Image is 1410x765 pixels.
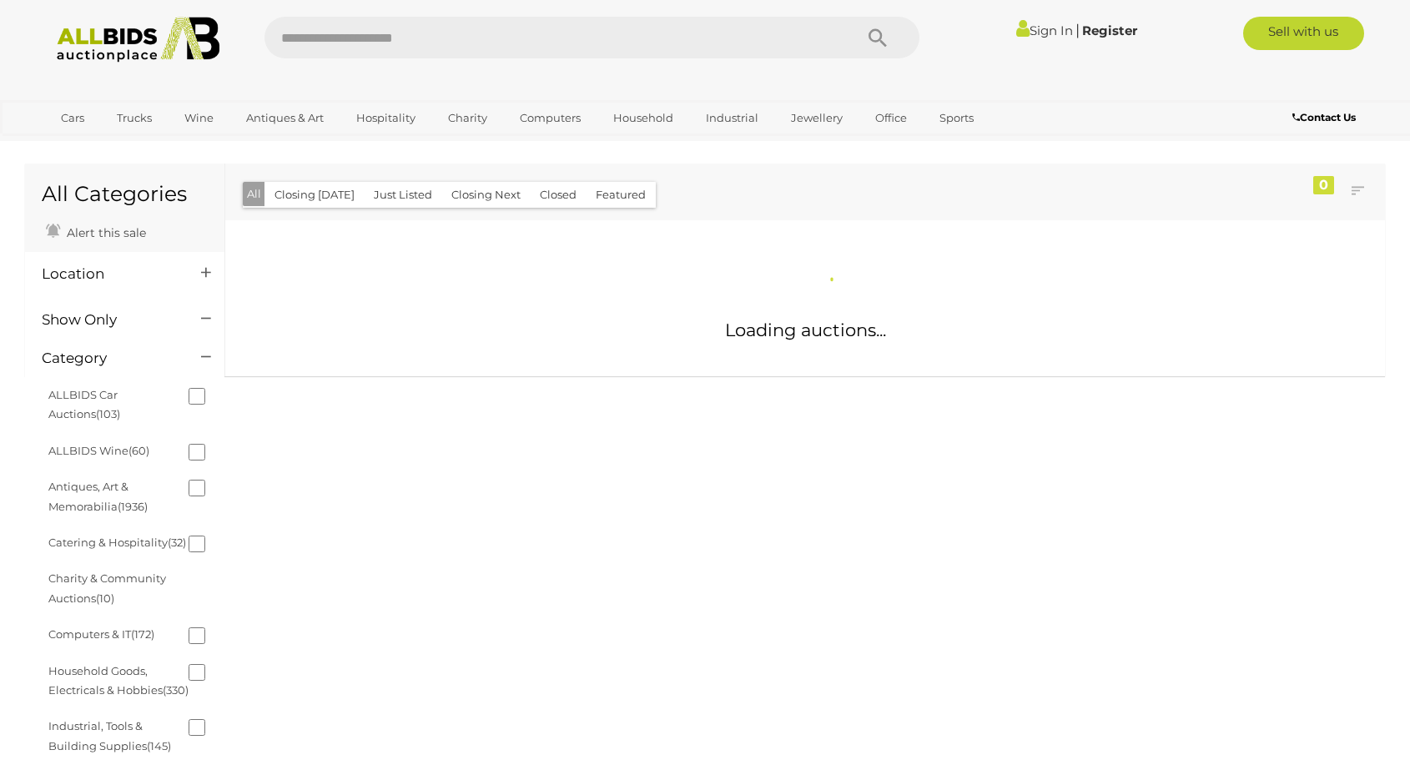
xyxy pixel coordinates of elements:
[264,182,365,208] button: Closing [DATE]
[725,320,886,340] span: Loading auctions...
[42,219,150,244] a: Alert this sale
[48,571,166,604] a: Charity & Community Auctions(10)
[48,480,148,512] a: Antiques, Art & Memorabilia(1936)
[1016,23,1073,38] a: Sign In
[128,444,149,457] span: (60)
[42,350,176,366] h4: Category
[509,104,592,132] a: Computers
[48,444,149,457] a: ALLBIDS Wine(60)
[929,104,984,132] a: Sports
[48,719,171,752] a: Industrial, Tools & Building Supplies(145)
[1075,21,1080,39] span: |
[602,104,684,132] a: Household
[131,627,154,641] span: (172)
[168,536,186,549] span: (32)
[441,182,531,208] button: Closing Next
[780,104,854,132] a: Jewellery
[48,536,186,549] a: Catering & Hospitality(32)
[345,104,426,132] a: Hospitality
[48,388,120,420] a: ALLBIDS Car Auctions(103)
[96,407,120,420] span: (103)
[1313,176,1334,194] div: 0
[235,104,335,132] a: Antiques & Art
[48,17,229,63] img: Allbids.com.au
[243,182,265,206] button: All
[695,104,769,132] a: Industrial
[836,17,919,58] button: Search
[1243,17,1364,50] a: Sell with us
[364,182,442,208] button: Just Listed
[1292,108,1360,127] a: Contact Us
[63,225,146,240] span: Alert this sale
[147,739,171,752] span: (145)
[530,182,587,208] button: Closed
[437,104,498,132] a: Charity
[163,683,189,697] span: (330)
[42,312,176,328] h4: Show Only
[48,664,189,697] a: Household Goods, Electricals & Hobbies(330)
[118,500,148,513] span: (1936)
[586,182,656,208] button: Featured
[106,104,163,132] a: Trucks
[96,591,114,605] span: (10)
[50,132,190,159] a: [GEOGRAPHIC_DATA]
[1082,23,1137,38] a: Register
[50,104,95,132] a: Cars
[48,627,154,641] a: Computers & IT(172)
[42,266,176,282] h4: Location
[1292,111,1356,123] b: Contact Us
[174,104,224,132] a: Wine
[42,183,208,206] h1: All Categories
[864,104,918,132] a: Office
